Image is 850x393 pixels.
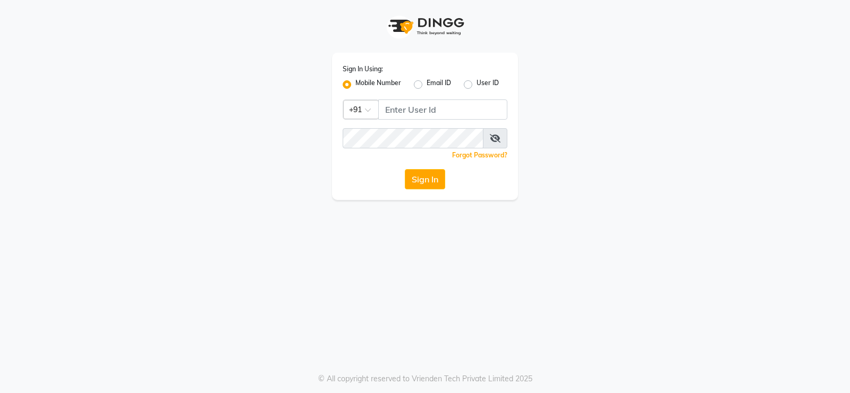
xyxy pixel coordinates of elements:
[405,169,445,189] button: Sign In
[378,99,507,120] input: Username
[477,78,499,91] label: User ID
[427,78,451,91] label: Email ID
[382,11,467,42] img: logo1.svg
[343,128,483,148] input: Username
[355,78,401,91] label: Mobile Number
[452,151,507,159] a: Forgot Password?
[343,64,383,74] label: Sign In Using:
